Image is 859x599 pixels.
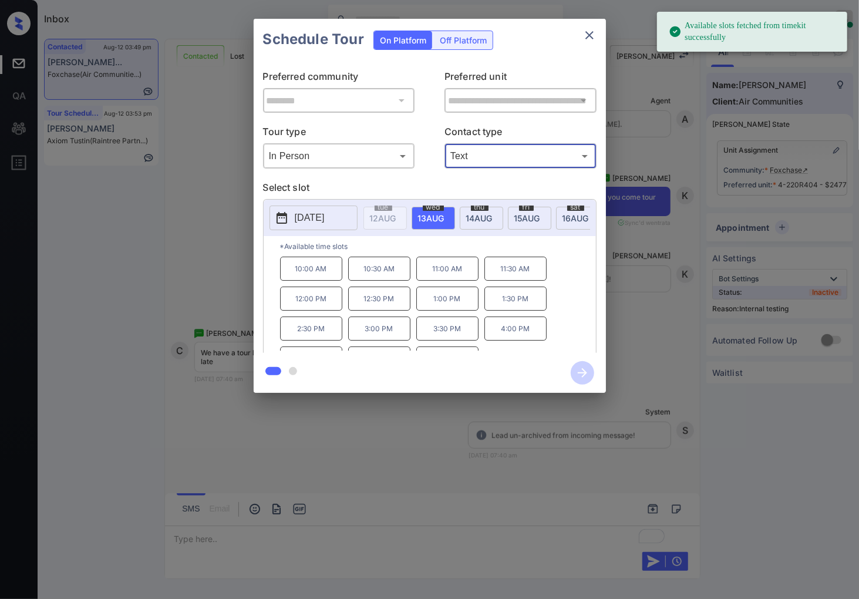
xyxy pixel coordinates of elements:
p: 11:30 AM [484,257,547,281]
div: On Platform [374,31,432,49]
span: 14 AUG [466,213,493,223]
button: btn-next [564,358,601,388]
p: 10:00 AM [280,257,342,281]
p: Preferred community [263,69,415,88]
button: [DATE] [270,206,358,230]
div: Text [447,146,594,166]
div: Off Platform [434,31,493,49]
p: 12:30 PM [348,287,410,311]
p: *Available time slots [280,236,596,257]
div: date-select [508,207,551,230]
p: [DATE] [295,211,325,225]
p: Select slot [263,180,597,199]
span: wed [423,204,444,211]
div: In Person [266,146,412,166]
button: close [578,23,601,47]
span: 13 AUG [418,213,444,223]
p: 5:00 PM [348,346,410,371]
p: 12:00 PM [280,287,342,311]
p: 5:30 PM [416,346,479,371]
p: 3:00 PM [348,317,410,341]
div: Available slots fetched from timekit successfully [669,15,838,48]
span: sat [567,204,584,211]
span: thu [471,204,489,211]
div: date-select [412,207,455,230]
span: 15 AUG [514,213,540,223]
h2: Schedule Tour [254,19,373,60]
span: fri [519,204,534,211]
p: 2:30 PM [280,317,342,341]
span: 16 AUG [562,213,589,223]
p: Preferred unit [444,69,597,88]
p: 4:00 PM [484,317,547,341]
p: 11:00 AM [416,257,479,281]
p: Contact type [444,124,597,143]
div: date-select [556,207,599,230]
p: 3:30 PM [416,317,479,341]
p: 10:30 AM [348,257,410,281]
p: 1:30 PM [484,287,547,311]
p: 4:30 PM [280,346,342,371]
p: Tour type [263,124,415,143]
div: date-select [460,207,503,230]
p: 1:00 PM [416,287,479,311]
